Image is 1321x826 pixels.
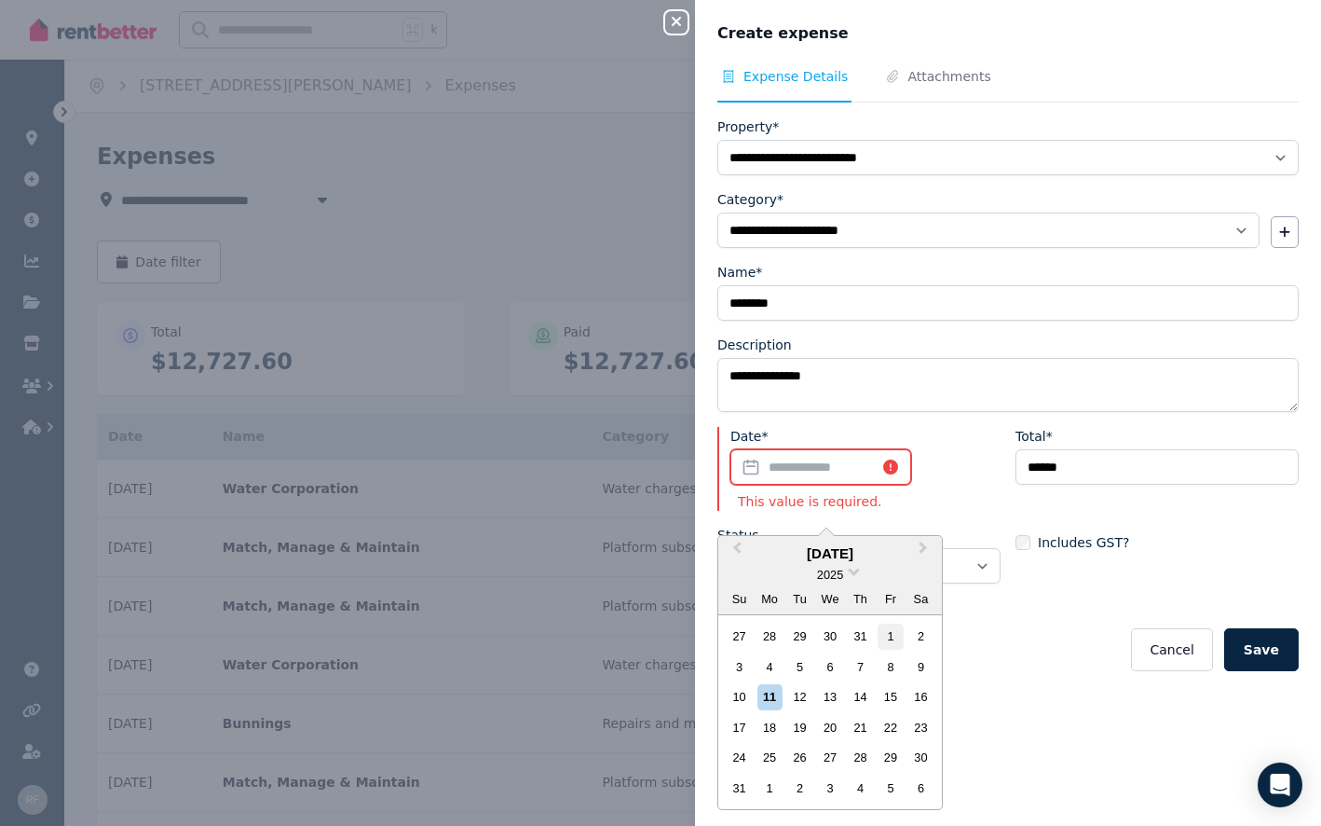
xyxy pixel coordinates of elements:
[717,336,792,354] label: Description
[727,745,752,770] div: Choose Sunday, August 24th, 2025
[910,538,940,568] button: Next Month
[817,715,842,740] div: Choose Wednesday, August 20th, 2025
[848,715,873,740] div: Choose Thursday, August 21st, 2025
[787,684,812,709] div: Choose Tuesday, August 12th, 2025
[817,568,843,582] span: 2025
[717,22,849,45] span: Create expense
[757,654,783,680] div: Choose Monday, August 4th, 2025
[717,117,779,136] label: Property*
[787,654,812,680] div: Choose Tuesday, August 5th, 2025
[878,586,903,612] div: Fr
[1258,763,1302,807] div: Open Intercom Messenger
[878,715,903,740] div: Choose Friday, August 22nd, 2025
[878,654,903,680] div: Choose Friday, August 8th, 2025
[908,624,933,649] div: Choose Saturday, August 2nd, 2025
[718,544,942,565] div: [DATE]
[848,586,873,612] div: Th
[720,538,750,568] button: Previous Month
[727,715,752,740] div: Choose Sunday, August 17th, 2025
[878,776,903,801] div: Choose Friday, September 5th, 2025
[1015,427,1053,446] label: Total*
[908,654,933,680] div: Choose Saturday, August 9th, 2025
[848,624,873,649] div: Choose Thursday, July 31st, 2025
[908,684,933,709] div: Choose Saturday, August 16th, 2025
[757,745,783,770] div: Choose Monday, August 25th, 2025
[908,745,933,770] div: Choose Saturday, August 30th, 2025
[787,715,812,740] div: Choose Tuesday, August 19th, 2025
[817,776,842,801] div: Choose Wednesday, September 3rd, 2025
[757,684,783,709] div: Choose Monday, August 11th, 2025
[757,586,783,612] div: Mo
[727,586,752,612] div: Su
[717,263,762,282] label: Name*
[787,776,812,801] div: Choose Tuesday, September 2nd, 2025
[1038,533,1129,552] span: Includes GST?
[727,776,752,801] div: Choose Sunday, August 31st, 2025
[757,624,783,649] div: Choose Monday, July 28th, 2025
[717,190,783,209] label: Category*
[817,684,842,709] div: Choose Wednesday, August 13th, 2025
[757,715,783,740] div: Choose Monday, August 18th, 2025
[848,745,873,770] div: Choose Thursday, August 28th, 2025
[908,715,933,740] div: Choose Saturday, August 23rd, 2025
[848,776,873,801] div: Choose Thursday, September 4th, 2025
[743,67,848,86] span: Expense Details
[787,586,812,612] div: Tu
[908,586,933,612] div: Sa
[727,684,752,709] div: Choose Sunday, August 10th, 2025
[907,67,990,86] span: Attachments
[1224,628,1299,671] button: Save
[817,586,842,612] div: We
[908,776,933,801] div: Choose Saturday, September 6th, 2025
[727,654,752,680] div: Choose Sunday, August 3rd, 2025
[878,745,903,770] div: Choose Friday, August 29th, 2025
[817,654,842,680] div: Choose Wednesday, August 6th, 2025
[1015,535,1030,550] input: Includes GST?
[817,624,842,649] div: Choose Wednesday, July 30th, 2025
[878,684,903,709] div: Choose Friday, August 15th, 2025
[787,624,812,649] div: Choose Tuesday, July 29th, 2025
[1131,628,1212,671] button: Cancel
[717,67,1299,103] nav: Tabs
[727,624,752,649] div: Choose Sunday, July 27th, 2025
[817,745,842,770] div: Choose Wednesday, August 27th, 2025
[730,492,911,511] p: This value is required.
[757,776,783,801] div: Choose Monday, September 1st, 2025
[878,624,903,649] div: Choose Friday, August 1st, 2025
[787,745,812,770] div: Choose Tuesday, August 26th, 2025
[724,622,935,804] div: month 2025-08
[848,684,873,709] div: Choose Thursday, August 14th, 2025
[730,427,768,446] label: Date*
[848,654,873,680] div: Choose Thursday, August 7th, 2025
